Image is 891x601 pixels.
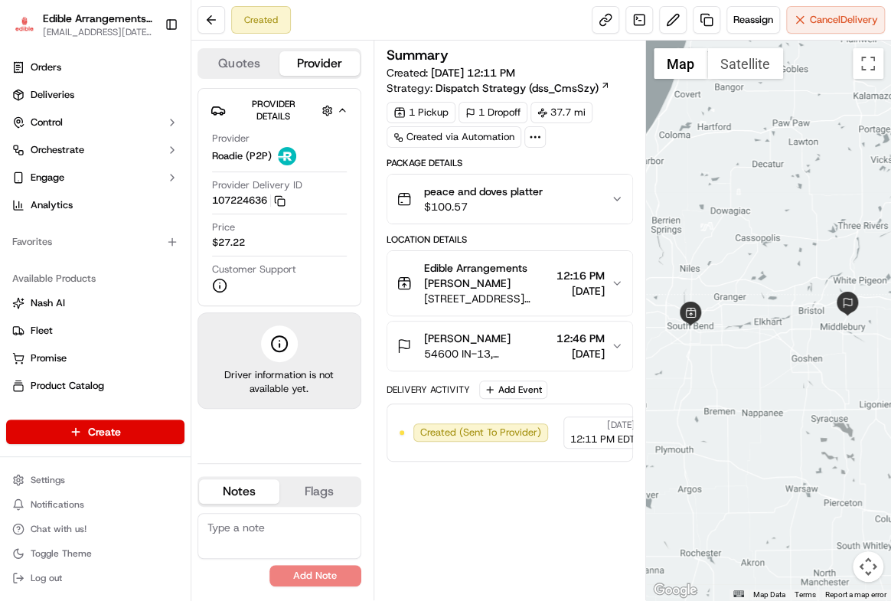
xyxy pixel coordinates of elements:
div: Past conversations [15,199,103,211]
a: Open this area in Google Maps (opens a new window) [650,580,700,600]
button: Notifications [6,494,184,515]
span: Price [212,220,235,234]
span: Created: [387,65,515,80]
a: Analytics [6,193,184,217]
div: Available Products [6,266,184,291]
button: Map camera controls [853,551,883,582]
h3: Summary [387,48,449,62]
button: Product Catalog [6,374,184,398]
button: Show street map [654,48,707,79]
div: Start new chat [69,146,251,162]
button: Nash AI [6,291,184,315]
button: Log out [6,567,184,589]
button: [PERSON_NAME]54600 IN-13, [GEOGRAPHIC_DATA], IN 46540, [GEOGRAPHIC_DATA]12:46 PM[DATE] [387,322,632,371]
button: Start new chat [260,151,279,169]
div: Delivery Activity [387,384,470,396]
span: [PERSON_NAME] [424,331,511,346]
button: Show satellite imagery [707,48,783,79]
button: Edible Arrangements [PERSON_NAME][STREET_ADDRESS][US_STATE]12:16 PM[DATE] [387,251,632,315]
img: 1736555255976-a54dd68f-1ca7-489b-9aae-adbdc363a1c4 [31,238,43,250]
input: Got a question? Start typing here... [40,99,276,115]
span: 12:46 PM [556,331,605,346]
span: [DATE] [607,419,635,431]
span: Reassign [733,13,773,27]
button: Control [6,110,184,135]
span: Provider Details [252,98,295,122]
span: Provider Delivery ID [212,178,302,192]
a: Report a map error [825,590,886,599]
span: Orders [31,60,61,74]
img: Wisdom Oko [15,223,40,253]
span: Dispatch Strategy (dss_CmsSzy) [436,80,599,96]
span: Deliveries [31,88,74,102]
a: 📗Knowledge Base [9,295,123,322]
button: Provider Details [211,95,348,126]
span: Orchestrate [31,143,84,157]
button: Edible Arrangements - [GEOGRAPHIC_DATA], [GEOGRAPHIC_DATA] [43,11,152,26]
button: Notes [199,479,279,504]
a: Dispatch Strategy (dss_CmsSzy) [436,80,610,96]
div: 📗 [15,302,28,315]
span: Wisdom [PERSON_NAME] [47,237,163,250]
a: Product Catalog [12,379,178,393]
button: Flags [279,479,360,504]
span: Promise [31,351,67,365]
button: Add Event [479,381,547,399]
span: [STREET_ADDRESS][US_STATE] [424,291,550,306]
button: See all [237,196,279,214]
span: [DATE] [175,237,206,250]
div: Favorites [6,230,184,254]
div: 1 Dropoff [459,102,527,123]
img: 1736555255976-a54dd68f-1ca7-489b-9aae-adbdc363a1c4 [15,146,43,174]
button: Provider [279,51,360,76]
span: Edible Arrangements [PERSON_NAME] [424,260,550,291]
img: 8571987876998_91fb9ceb93ad5c398215_72.jpg [32,146,60,174]
button: 107224636 [212,194,286,207]
div: Strategy: [387,80,610,96]
a: Orders [6,55,184,80]
button: Engage [6,165,184,190]
button: Promise [6,346,184,371]
span: Settings [31,474,65,486]
button: Toggle Theme [6,543,184,564]
span: [DATE] 12:11 PM [431,66,515,80]
div: Created via Automation [387,126,521,148]
button: Chat with us! [6,518,184,540]
button: Returns [6,401,184,426]
span: Control [31,116,63,129]
span: Customer Support [212,263,296,276]
div: Location Details [387,234,633,246]
img: Edible Arrangements - South Bend, IN [12,14,37,36]
img: roadie-logo-v2.jpg [278,147,296,165]
button: CancelDelivery [786,6,885,34]
button: peace and doves platter$100.57 [387,175,632,224]
button: Settings [6,469,184,491]
div: 1 Pickup [387,102,455,123]
button: Quotes [199,51,279,76]
span: Created (Sent To Provider) [420,426,541,439]
a: Deliveries [6,83,184,107]
button: Fleet [6,318,184,343]
span: Fleet [31,324,53,338]
span: [EMAIL_ADDRESS][DATE][DOMAIN_NAME] [43,26,152,38]
div: We're available if you need us! [69,162,211,174]
a: Nash AI [12,296,178,310]
img: Nash [15,15,46,46]
div: 💻 [129,302,142,315]
button: Edible Arrangements - South Bend, INEdible Arrangements - [GEOGRAPHIC_DATA], [GEOGRAPHIC_DATA][EM... [6,6,158,43]
span: 54600 IN-13, [GEOGRAPHIC_DATA], IN 46540, [GEOGRAPHIC_DATA] [424,346,550,361]
span: Toggle Theme [31,547,92,560]
a: Fleet [12,324,178,338]
button: Toggle fullscreen view [853,48,883,79]
span: [DATE] [556,283,605,299]
a: Terms (opens in new tab) [795,590,816,599]
span: Provider [212,132,250,145]
span: Engage [31,171,64,185]
span: Create [88,424,121,439]
span: Roadie (P2P) [212,149,272,163]
button: Map Data [753,590,785,600]
span: 12:16 PM [556,268,605,283]
a: 💻API Documentation [123,295,252,322]
img: Google [650,580,700,600]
